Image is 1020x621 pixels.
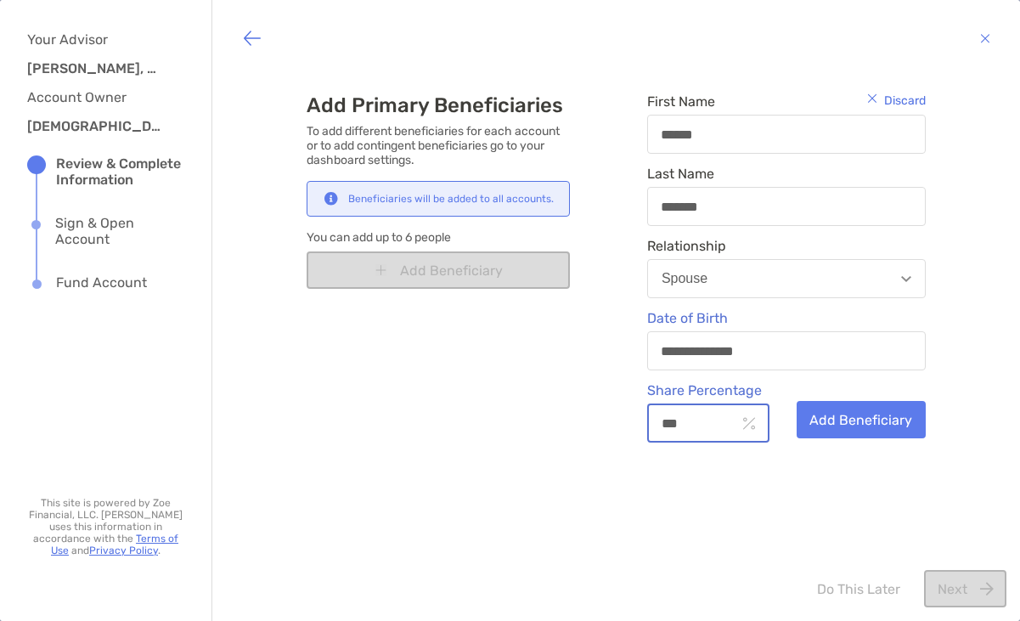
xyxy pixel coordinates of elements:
img: button icon [242,28,262,48]
span: Relationship [647,238,926,254]
span: Last Name [647,166,926,182]
a: Terms of Use [51,533,178,556]
input: Last Name [648,200,925,214]
p: This site is powered by Zoe Financial, LLC. [PERSON_NAME] uses this information in accordance wit... [27,497,184,556]
button: Spouse [647,259,926,298]
a: Privacy Policy [89,545,158,556]
div: Sign & Open Account [55,215,184,247]
span: You can add up to 6 people [307,230,570,245]
div: Beneficiaries will be added to all accounts. [348,193,554,205]
div: Discard [867,93,926,108]
img: button icon [980,28,990,48]
p: To add different beneficiaries for each account or to add contingent beneficiaries go to your das... [307,124,570,167]
h4: Your Advisor [27,31,172,48]
input: First Name [648,127,925,142]
span: First Name [647,93,926,110]
span: Share Percentage [647,382,769,398]
input: Date of Birth [648,344,925,358]
span: Date of Birth [647,310,926,326]
div: Fund Account [56,274,147,293]
input: Share Percentageinput icon [649,416,736,431]
button: Add Beneficiary [797,401,926,438]
div: Spouse [662,271,707,286]
h3: [DEMOGRAPHIC_DATA][PERSON_NAME] [27,118,163,134]
h3: Add Primary Beneficiaries [307,93,570,117]
img: cross [867,93,877,103]
h3: [PERSON_NAME], CFP® [27,60,163,76]
img: Open dropdown arrow [901,276,911,282]
img: Notification icon [321,192,341,206]
div: Review & Complete Information [56,155,184,188]
h4: Account Owner [27,89,172,105]
img: input icon [743,417,755,430]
